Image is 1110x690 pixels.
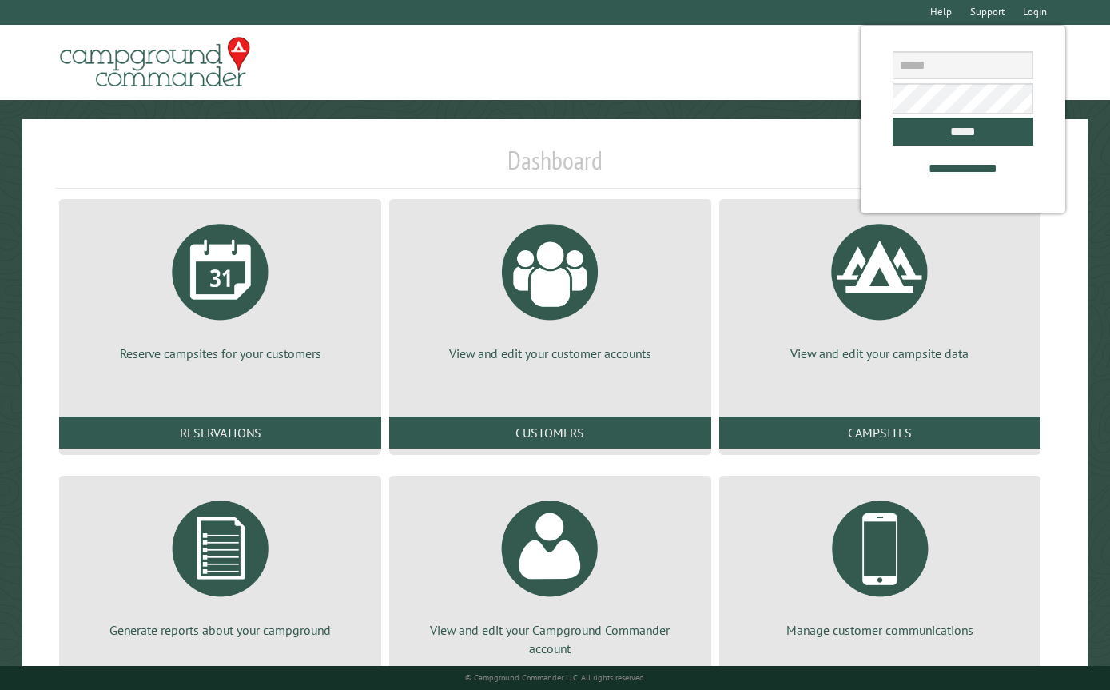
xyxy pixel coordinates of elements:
[78,212,362,362] a: Reserve campsites for your customers
[738,489,1022,639] a: Manage customer communications
[59,417,381,449] a: Reservations
[78,345,362,362] p: Reserve campsites for your customers
[738,345,1022,362] p: View and edit your campsite data
[465,672,646,683] small: © Campground Commander LLC. All rights reserved.
[408,489,692,657] a: View and edit your Campground Commander account
[55,145,1054,189] h1: Dashboard
[389,417,711,449] a: Customers
[55,31,255,94] img: Campground Commander
[738,212,1022,362] a: View and edit your campsite data
[78,489,362,639] a: Generate reports about your campground
[408,621,692,657] p: View and edit your Campground Commander account
[408,212,692,362] a: View and edit your customer accounts
[738,621,1022,639] p: Manage customer communications
[719,417,1041,449] a: Campsites
[408,345,692,362] p: View and edit your customer accounts
[78,621,362,639] p: Generate reports about your campground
